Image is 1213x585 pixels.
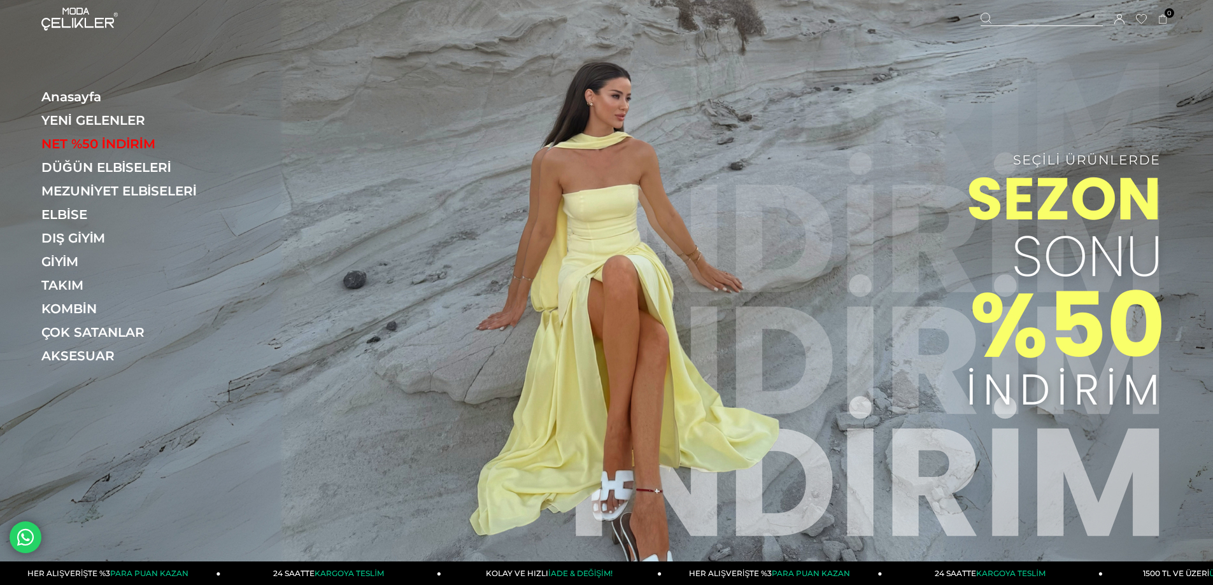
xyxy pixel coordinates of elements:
[883,561,1103,585] a: 24 SAATTEKARGOYA TESLİM
[41,230,216,246] a: DIŞ GİYİM
[41,348,216,363] a: AKSESUAR
[41,89,216,104] a: Anasayfa
[976,568,1045,578] span: KARGOYA TESLİM
[1158,15,1168,24] a: 0
[41,254,216,269] a: GİYİM
[548,568,612,578] span: İADE & DEĞİŞİM!
[772,568,850,578] span: PARA PUAN KAZAN
[41,325,216,340] a: ÇOK SATANLAR
[41,183,216,199] a: MEZUNİYET ELBİSELERİ
[1165,8,1174,18] span: 0
[41,113,216,128] a: YENİ GELENLER
[41,207,216,222] a: ELBİSE
[221,561,441,585] a: 24 SAATTEKARGOYA TESLİM
[315,568,383,578] span: KARGOYA TESLİM
[41,301,216,316] a: KOMBİN
[41,160,216,175] a: DÜĞÜN ELBİSELERİ
[441,561,662,585] a: KOLAY VE HIZLIİADE & DEĞİŞİM!
[110,568,188,578] span: PARA PUAN KAZAN
[41,8,118,31] img: logo
[41,278,216,293] a: TAKIM
[662,561,882,585] a: HER ALIŞVERİŞTE %3PARA PUAN KAZAN
[41,136,216,152] a: NET %50 İNDİRİM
